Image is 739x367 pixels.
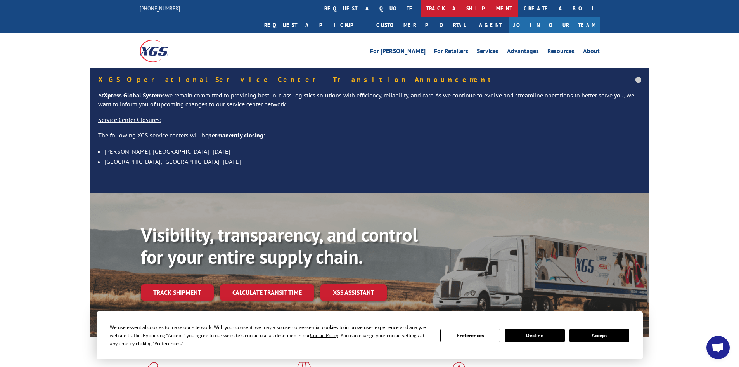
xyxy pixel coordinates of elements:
a: Services [477,48,498,57]
p: The following XGS service centers will be : [98,131,641,146]
div: We use essential cookies to make our site work. With your consent, we may also use non-essential ... [110,323,431,348]
li: [PERSON_NAME], [GEOGRAPHIC_DATA]- [DATE] [104,146,641,157]
a: [PHONE_NUMBER] [140,4,180,12]
span: Preferences [154,340,181,347]
h5: XGS Operational Service Center Transition Announcement [98,76,641,83]
a: Track shipment [141,284,214,301]
span: Cookie Policy [310,332,338,339]
strong: permanently closing [208,131,263,139]
a: Customer Portal [370,17,471,33]
a: Resources [547,48,575,57]
a: Agent [471,17,509,33]
a: Open chat [706,336,730,359]
button: Accept [569,329,629,342]
a: About [583,48,600,57]
a: Join Our Team [509,17,600,33]
div: Cookie Consent Prompt [97,311,643,359]
a: For Retailers [434,48,468,57]
button: Preferences [440,329,500,342]
li: [GEOGRAPHIC_DATA], [GEOGRAPHIC_DATA]- [DATE] [104,157,641,167]
p: At we remain committed to providing best-in-class logistics solutions with efficiency, reliabilit... [98,91,641,116]
a: Request a pickup [258,17,370,33]
a: For [PERSON_NAME] [370,48,426,57]
b: Visibility, transparency, and control for your entire supply chain. [141,223,418,269]
a: XGS ASSISTANT [320,284,387,301]
button: Decline [505,329,565,342]
a: Calculate transit time [220,284,314,301]
strong: Xpress Global Systems [104,91,165,99]
u: Service Center Closures: [98,116,161,123]
a: Advantages [507,48,539,57]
